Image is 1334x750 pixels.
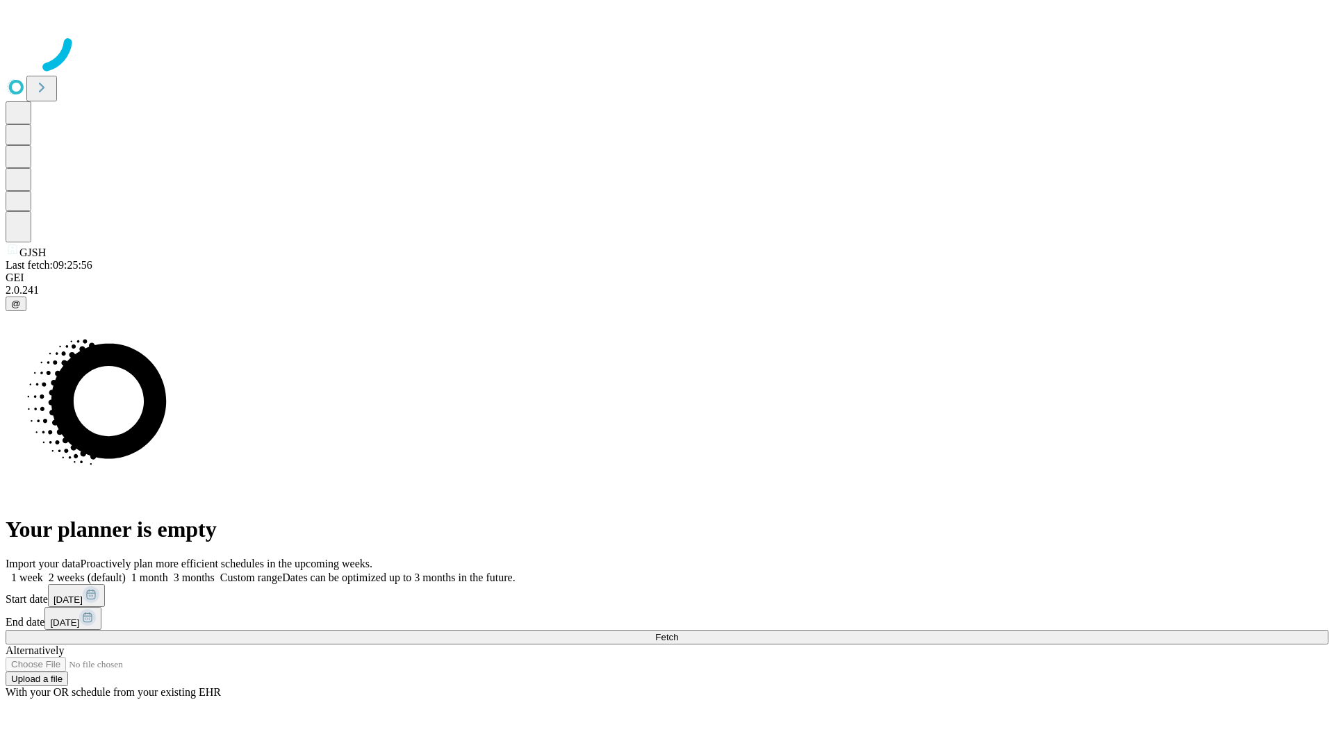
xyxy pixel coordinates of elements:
[81,558,372,569] span: Proactively plan more efficient schedules in the upcoming weeks.
[6,517,1328,542] h1: Your planner is empty
[282,572,515,583] span: Dates can be optimized up to 3 months in the future.
[6,558,81,569] span: Import your data
[53,594,83,605] span: [DATE]
[6,584,1328,607] div: Start date
[19,247,46,258] span: GJSH
[6,259,92,271] span: Last fetch: 09:25:56
[11,299,21,309] span: @
[174,572,215,583] span: 3 months
[49,572,126,583] span: 2 weeks (default)
[48,584,105,607] button: [DATE]
[6,630,1328,644] button: Fetch
[44,607,101,630] button: [DATE]
[6,607,1328,630] div: End date
[6,644,64,656] span: Alternatively
[655,632,678,642] span: Fetch
[131,572,168,583] span: 1 month
[6,284,1328,297] div: 2.0.241
[11,572,43,583] span: 1 week
[6,297,26,311] button: @
[50,617,79,628] span: [DATE]
[6,672,68,686] button: Upload a file
[6,686,221,698] span: With your OR schedule from your existing EHR
[220,572,282,583] span: Custom range
[6,272,1328,284] div: GEI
